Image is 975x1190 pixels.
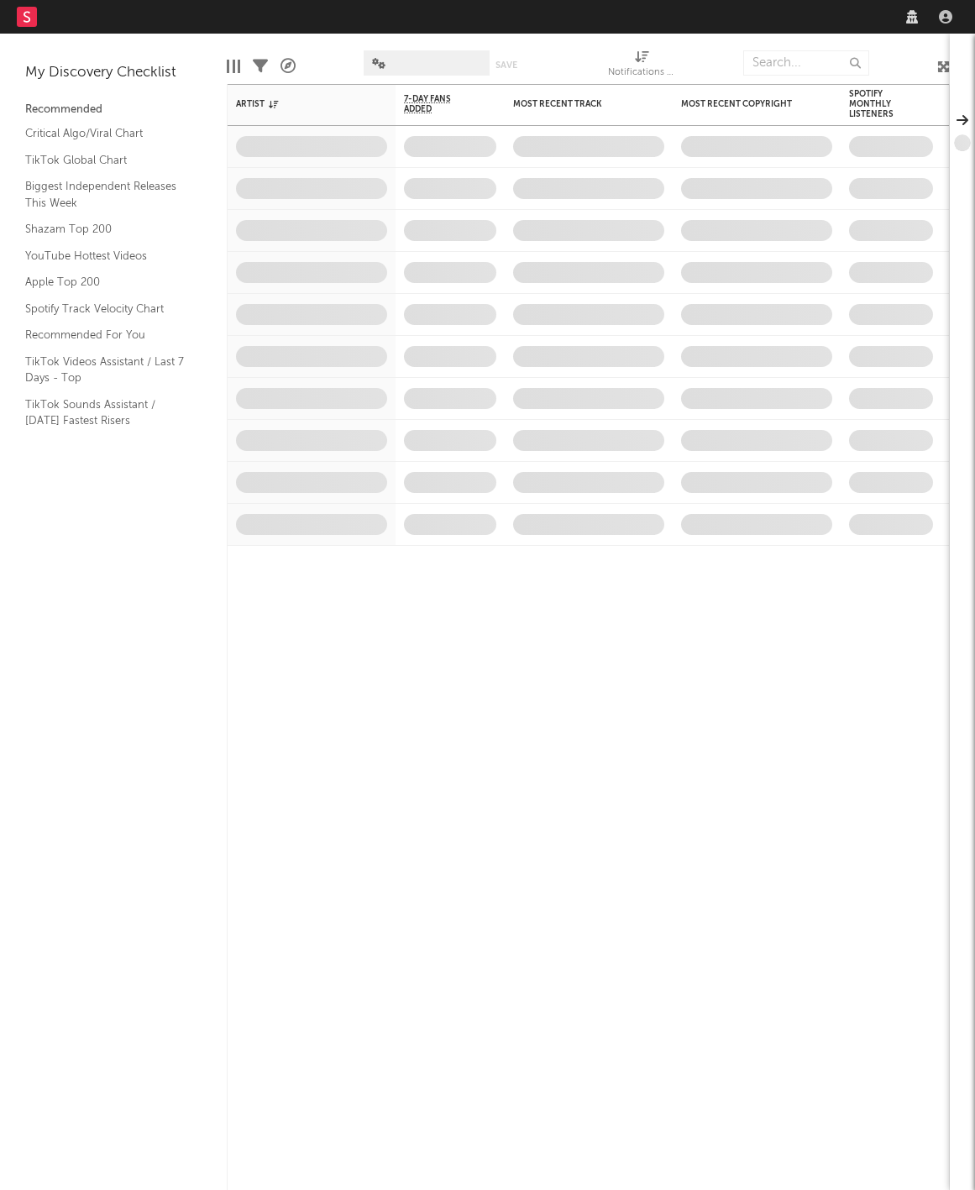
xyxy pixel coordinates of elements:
div: Artist [236,99,362,109]
a: Shazam Top 200 [25,220,185,239]
div: My Discovery Checklist [25,63,202,83]
a: Critical Algo/Viral Chart [25,124,185,143]
div: Recommended [25,100,202,120]
button: Save [495,60,517,70]
div: Spotify Monthly Listeners [849,89,908,119]
span: 7-Day Fans Added [404,94,471,114]
div: Notifications (Artist) [608,42,675,91]
div: Edit Columns [227,42,240,91]
div: Most Recent Copyright [681,99,807,109]
div: Notifications (Artist) [608,63,675,83]
a: Biggest Independent Releases This Week [25,177,185,212]
div: Most Recent Track [513,99,639,109]
a: YouTube Hottest Videos [25,247,185,265]
a: Spotify Track Velocity Chart [25,300,185,318]
a: Apple Top 200 [25,273,185,291]
a: TikTok Global Chart [25,151,185,170]
input: Search... [743,50,869,76]
div: Filters [253,42,268,91]
a: TikTok Videos Assistant / Last 7 Days - Top [25,353,185,387]
a: Recommended For You [25,326,185,344]
a: TikTok Sounds Assistant / [DATE] Fastest Risers [25,396,185,430]
div: A&R Pipeline [280,42,296,91]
